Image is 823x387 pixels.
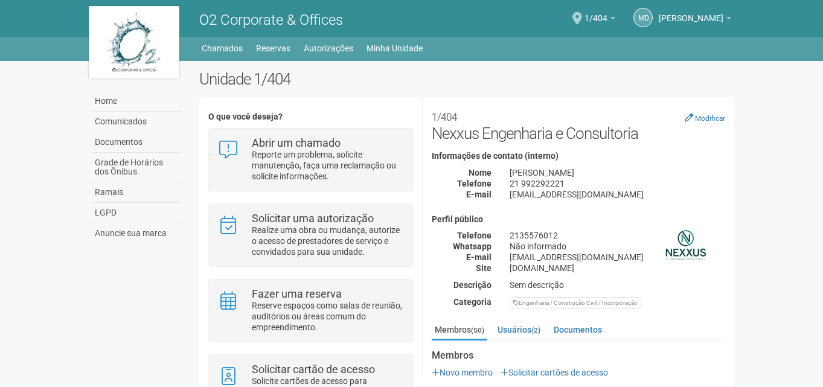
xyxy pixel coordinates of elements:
a: Solicitar uma autorização Realize uma obra ou mudança, autorize o acesso de prestadores de serviç... [218,213,403,257]
h4: Perfil público [432,215,725,224]
span: Michele de Carvalho [659,2,723,23]
h4: O que você deseja? [208,112,413,121]
a: Anuncie sua marca [92,223,181,243]
a: Modificar [685,113,725,123]
strong: Solicitar cartão de acesso [252,363,375,376]
strong: Telefone [457,231,492,240]
a: Usuários(2) [495,321,543,339]
small: (50) [471,326,484,334]
strong: E-mail [466,252,492,262]
strong: Categoria [453,297,492,307]
a: Home [92,91,181,112]
strong: Site [476,263,492,273]
p: Reporte um problema, solicite manutenção, faça uma reclamação ou solicite informações. [252,149,403,182]
a: Grade de Horários dos Ônibus [92,153,181,182]
strong: E-mail [466,190,492,199]
div: [EMAIL_ADDRESS][DOMAIN_NAME] [501,252,734,263]
a: Solicitar cartões de acesso [501,368,608,377]
a: Fazer uma reserva Reserve espaços como salas de reunião, auditórios ou áreas comum do empreendime... [218,289,403,333]
a: Reservas [256,40,290,57]
a: Membros(50) [432,321,487,341]
div: 21 992292221 [501,178,734,189]
a: Minha Unidade [367,40,423,57]
p: Realize uma obra ou mudança, autorize o acesso de prestadores de serviço e convidados para sua un... [252,225,403,257]
div: 2135576012 [501,230,734,241]
a: Chamados [202,40,243,57]
h4: Informações de contato (interno) [432,152,725,161]
strong: Telefone [457,179,492,188]
small: Modificar [695,114,725,123]
strong: Whatsapp [453,241,492,251]
strong: Nome [469,168,492,178]
span: 1/404 [584,2,607,23]
a: Abrir um chamado Reporte um problema, solicite manutenção, faça uma reclamação ou solicite inform... [218,138,403,182]
a: [PERSON_NAME] [659,15,731,25]
span: O2 Corporate & Offices [199,11,343,28]
a: Ramais [92,182,181,203]
strong: Descrição [453,280,492,290]
strong: Membros [432,350,725,361]
a: Md [633,8,653,27]
img: business.png [656,215,716,275]
p: Reserve espaços como salas de reunião, auditórios ou áreas comum do empreendimento. [252,300,403,333]
h2: Unidade 1/404 [199,70,735,88]
div: [EMAIL_ADDRESS][DOMAIN_NAME] [501,189,734,200]
a: Comunicados [92,112,181,132]
a: Documentos [92,132,181,153]
strong: Abrir um chamado [252,136,341,149]
strong: Fazer uma reserva [252,287,342,300]
a: Autorizações [304,40,353,57]
div: Sem descrição [501,280,734,290]
div: [DOMAIN_NAME] [501,263,734,273]
a: 1/404 [584,15,615,25]
small: (2) [531,326,540,334]
strong: Solicitar uma autorização [252,212,374,225]
div: Engenharia / Construção Civil / Incorporação [510,297,641,309]
div: Não informado [501,241,734,252]
img: logo.jpg [89,6,179,78]
a: LGPD [92,203,181,223]
small: 1/404 [432,111,457,123]
a: Documentos [551,321,605,339]
h2: Nexxus Engenharia e Consultoria [432,106,725,142]
div: [PERSON_NAME] [501,167,734,178]
a: Novo membro [432,368,493,377]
